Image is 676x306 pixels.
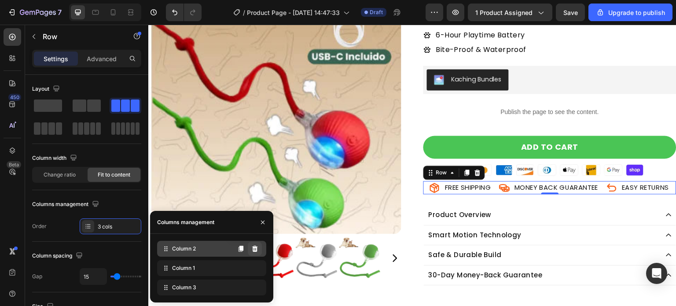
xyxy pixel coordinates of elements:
[286,144,301,152] div: Row
[370,8,383,16] span: Draft
[241,228,252,238] button: Carousel Next Arrow
[157,218,214,226] div: Columns management
[7,161,21,168] div: Beta
[280,246,394,256] p: 30-Day Money-Back Guarantee
[275,111,528,134] button: Add to cart
[58,7,62,18] p: 7
[646,263,667,284] div: Open Intercom Messenger
[588,4,672,21] button: Upgrade to publish
[32,199,101,210] div: Columns management
[32,152,79,164] div: Column width
[280,185,343,195] p: Product Overview
[243,8,245,17] span: /
[98,171,130,179] span: Fit to content
[474,158,521,168] p: EASY RETURNS
[172,284,196,291] span: Column 3
[4,4,66,21] button: 7
[373,116,430,129] div: Add to cart
[166,4,202,21] div: Undo/Redo
[148,25,676,306] iframe: Design area
[288,6,386,14] p: 6-Hour Playtime Battery
[303,50,353,59] div: Kaching Bundles
[301,137,503,153] img: gempages_554052897881457814-f93f4774-67e7-4969-8cca-dd89eeb1793e.png
[563,9,578,16] span: Save
[87,54,117,63] p: Advanced
[32,222,47,230] div: Order
[297,158,342,168] p: FREE SHIPPING
[279,44,360,66] button: Kaching Bundles
[8,94,21,101] div: 450
[286,50,296,60] img: KachingBundles.png
[32,273,42,280] div: Gap
[468,4,552,21] button: 1 product assigned
[596,8,665,17] div: Upgrade to publish
[32,250,84,262] div: Column spacing
[32,83,62,95] div: Layout
[172,245,196,253] span: Column 2
[98,223,139,231] div: 3 cols
[172,264,195,272] span: Column 1
[44,54,68,63] p: Settings
[556,4,585,21] button: Save
[80,269,107,284] input: Auto
[280,206,373,216] p: Smart Motion Technology
[367,158,450,168] p: MONEY BACK GUARANTEE
[475,8,533,17] span: 1 product assigned
[288,20,386,29] p: Bite-Proof & Waterproof
[275,83,528,92] p: Publish the page to see the content.
[247,8,340,17] span: Product Page - [DATE] 14:47:33
[44,171,76,179] span: Change ratio
[280,225,353,236] p: Safe & Durable Build
[43,31,118,42] p: Row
